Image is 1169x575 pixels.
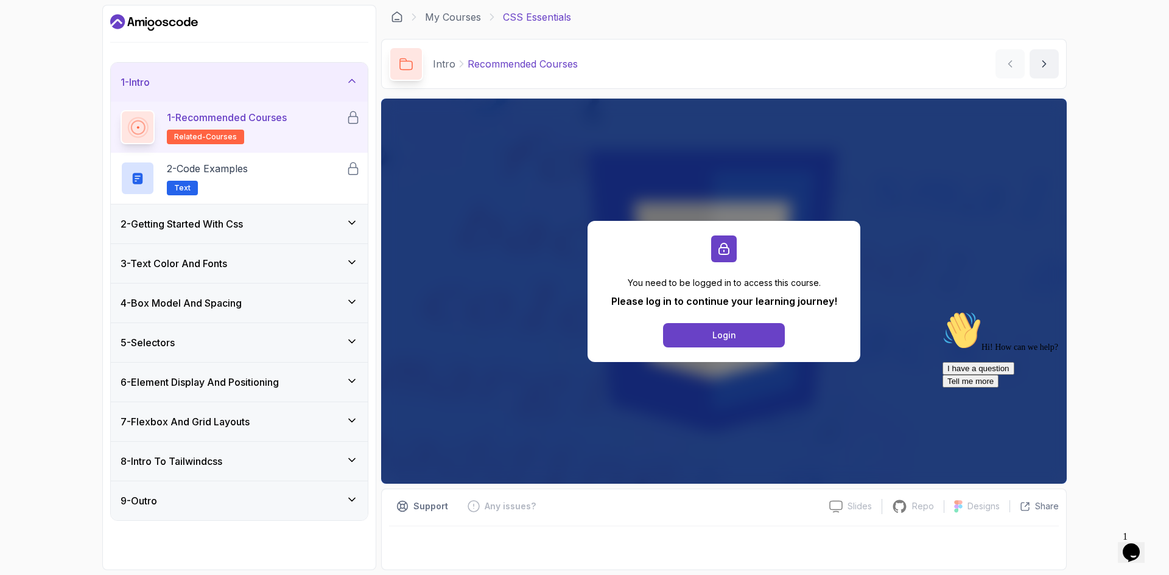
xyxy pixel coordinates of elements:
[425,10,481,24] a: My Courses
[121,414,250,429] h3: 7 - Flexbox And Grid Layouts
[174,132,237,142] span: related-courses
[5,37,121,46] span: Hi! How can we help?
[433,57,455,71] p: Intro
[121,296,242,310] h3: 4 - Box Model And Spacing
[5,5,44,44] img: :wave:
[111,204,368,243] button: 2-Getting Started With Css
[611,294,837,308] p: Please log in to continue your learning journey!
[389,497,455,516] button: Support button
[111,481,368,520] button: 9-Outro
[1030,49,1059,78] button: next content
[995,49,1025,78] button: previous content
[938,306,1157,520] iframe: chat widget
[111,323,368,362] button: 5-Selectors
[110,13,198,32] a: Dashboard
[111,284,368,322] button: 4-Box Model And Spacing
[503,10,571,24] p: CSS Essentials
[413,500,448,512] p: Support
[111,442,368,481] button: 8-Intro To Tailwindcss
[121,454,222,469] h3: 8 - Intro To Tailwindcss
[121,375,279,389] h3: 6 - Element Display And Positioning
[111,244,368,283] button: 3-Text Color And Fonts
[912,500,934,512] p: Repo
[485,500,536,512] p: Any issues?
[5,56,77,69] button: I have a question
[121,335,175,350] h3: 5 - Selectors
[167,110,287,125] p: 1 - Recommended Courses
[111,402,368,441] button: 7-Flexbox And Grid Layouts
[468,57,578,71] p: Recommended Courses
[121,493,157,508] h3: 9 - Outro
[121,256,227,271] h3: 3 - Text Color And Fonts
[121,110,358,144] button: 1-Recommended Coursesrelated-courses
[121,161,358,195] button: 2-Code ExamplesText
[174,183,191,193] span: Text
[111,63,368,102] button: 1-Intro
[663,323,785,347] button: Login
[5,69,61,82] button: Tell me more
[167,161,248,176] p: 2 - Code Examples
[1118,526,1157,563] iframe: chat widget
[121,217,243,231] h3: 2 - Getting Started With Css
[391,11,403,23] a: Dashboard
[5,5,224,82] div: 👋Hi! How can we help?I have a questionTell me more
[611,277,837,289] p: You need to be logged in to access this course.
[111,363,368,402] button: 6-Element Display And Positioning
[121,75,150,89] h3: 1 - Intro
[712,329,736,341] div: Login
[848,500,872,512] p: Slides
